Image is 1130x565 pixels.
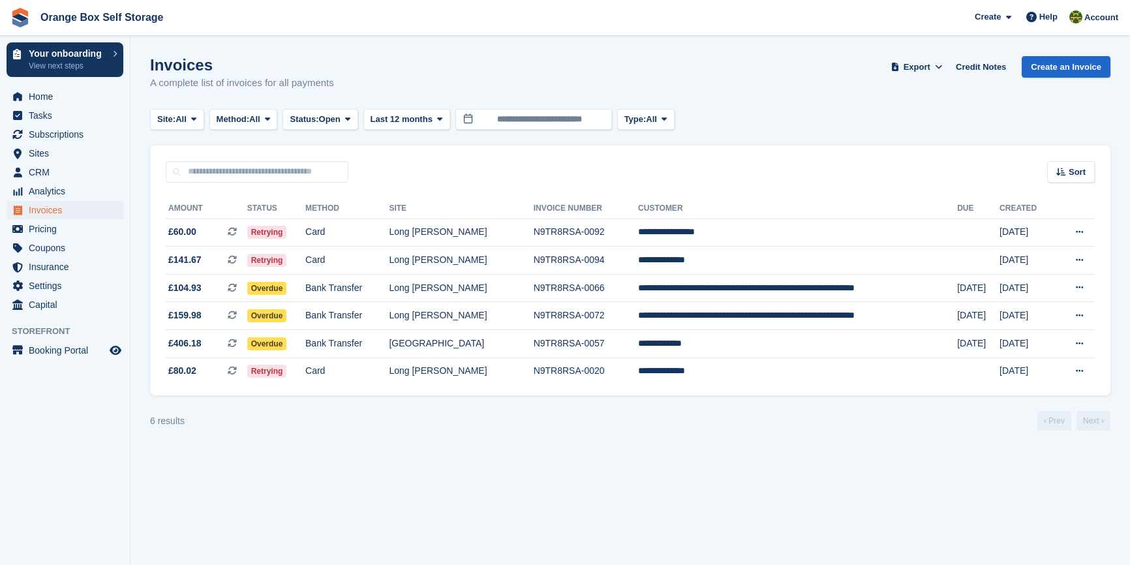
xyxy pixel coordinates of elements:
[29,201,107,219] span: Invoices
[290,113,318,126] span: Status:
[1077,411,1110,431] a: Next
[7,239,123,257] a: menu
[957,198,1000,219] th: Due
[389,358,533,385] td: Long [PERSON_NAME]
[12,325,130,338] span: Storefront
[371,113,433,126] span: Last 12 months
[534,198,638,219] th: Invoice Number
[35,7,169,28] a: Orange Box Self Storage
[29,163,107,181] span: CRM
[389,247,533,275] td: Long [PERSON_NAME]
[1000,198,1054,219] th: Created
[389,198,533,219] th: Site
[209,109,278,130] button: Method: All
[247,198,305,219] th: Status
[646,113,657,126] span: All
[29,144,107,162] span: Sites
[168,225,196,239] span: £60.00
[1000,330,1054,358] td: [DATE]
[29,258,107,276] span: Insurance
[389,219,533,247] td: Long [PERSON_NAME]
[29,49,106,58] p: Your onboarding
[29,239,107,257] span: Coupons
[534,358,638,385] td: N9TR8RSA-0020
[108,343,123,358] a: Preview store
[247,309,287,322] span: Overdue
[7,182,123,200] a: menu
[217,113,250,126] span: Method:
[7,87,123,106] a: menu
[1039,10,1058,23] span: Help
[150,414,185,428] div: 6 results
[29,277,107,295] span: Settings
[7,163,123,181] a: menu
[29,125,107,144] span: Subscriptions
[389,330,533,358] td: [GEOGRAPHIC_DATA]
[7,201,123,219] a: menu
[29,106,107,125] span: Tasks
[176,113,187,126] span: All
[638,198,957,219] th: Customer
[7,341,123,359] a: menu
[249,113,260,126] span: All
[305,302,389,330] td: Bank Transfer
[7,277,123,295] a: menu
[534,330,638,358] td: N9TR8RSA-0057
[29,220,107,238] span: Pricing
[247,226,287,239] span: Retrying
[1035,411,1113,431] nav: Page
[1022,56,1110,78] a: Create an Invoice
[29,60,106,72] p: View next steps
[168,309,202,322] span: £159.98
[1069,10,1082,23] img: SARAH T
[305,330,389,358] td: Bank Transfer
[305,198,389,219] th: Method
[951,56,1011,78] a: Credit Notes
[247,337,287,350] span: Overdue
[247,282,287,295] span: Overdue
[617,109,675,130] button: Type: All
[957,274,1000,302] td: [DATE]
[168,364,196,378] span: £80.02
[957,330,1000,358] td: [DATE]
[29,296,107,314] span: Capital
[305,219,389,247] td: Card
[247,254,287,267] span: Retrying
[166,198,247,219] th: Amount
[150,56,334,74] h1: Invoices
[168,281,202,295] span: £104.93
[7,296,123,314] a: menu
[150,76,334,91] p: A complete list of invoices for all payments
[389,302,533,330] td: Long [PERSON_NAME]
[7,258,123,276] a: menu
[7,125,123,144] a: menu
[534,302,638,330] td: N9TR8RSA-0072
[29,182,107,200] span: Analytics
[1000,302,1054,330] td: [DATE]
[363,109,450,130] button: Last 12 months
[975,10,1001,23] span: Create
[150,109,204,130] button: Site: All
[534,274,638,302] td: N9TR8RSA-0066
[7,106,123,125] a: menu
[1037,411,1071,431] a: Previous
[1000,247,1054,275] td: [DATE]
[305,247,389,275] td: Card
[168,253,202,267] span: £141.67
[168,337,202,350] span: £406.18
[29,341,107,359] span: Booking Portal
[1000,219,1054,247] td: [DATE]
[1000,274,1054,302] td: [DATE]
[29,87,107,106] span: Home
[1000,358,1054,385] td: [DATE]
[10,8,30,27] img: stora-icon-8386f47178a22dfd0bd8f6a31ec36ba5ce8667c1dd55bd0f319d3a0aa187defe.svg
[282,109,358,130] button: Status: Open
[534,219,638,247] td: N9TR8RSA-0092
[904,61,930,74] span: Export
[305,358,389,385] td: Card
[888,56,945,78] button: Export
[1069,166,1086,179] span: Sort
[7,144,123,162] a: menu
[624,113,647,126] span: Type:
[389,274,533,302] td: Long [PERSON_NAME]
